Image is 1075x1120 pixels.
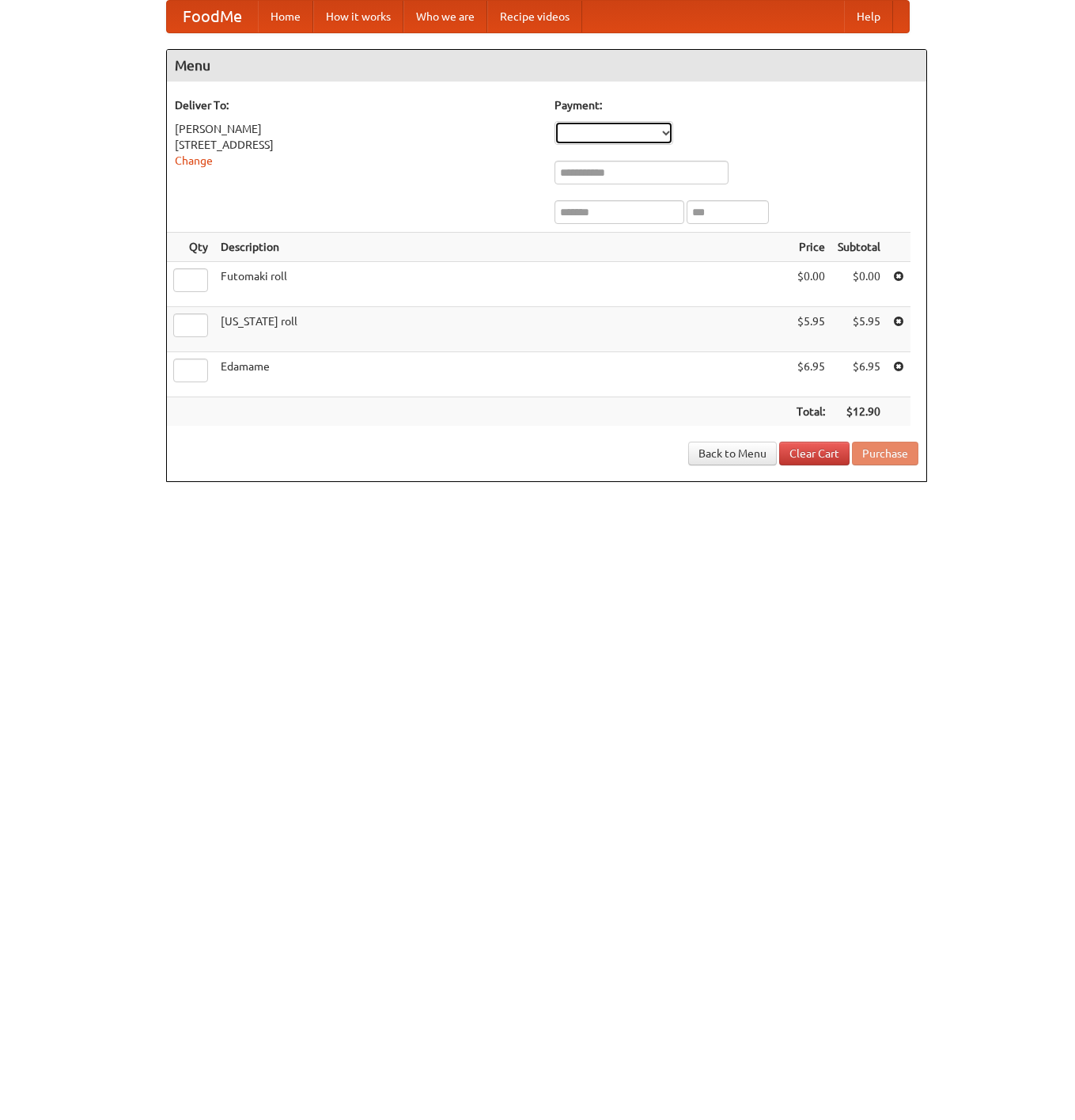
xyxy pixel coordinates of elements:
h4: Menu [167,50,926,82]
a: Back to Menu [688,442,777,465]
td: [US_STATE] roll [214,307,790,352]
div: [STREET_ADDRESS] [175,137,539,153]
h5: Deliver To: [175,97,539,113]
td: Futomaki roll [214,262,790,307]
th: Description [214,233,790,262]
a: Recipe videos [487,1,582,32]
a: Home [258,1,313,32]
a: Change [175,154,213,167]
td: $0.00 [831,262,887,307]
td: Edamame [214,352,790,397]
th: $12.90 [831,397,887,427]
div: [PERSON_NAME] [175,121,539,137]
th: Subtotal [831,233,887,262]
td: $6.95 [790,352,831,397]
td: $5.95 [831,307,887,352]
a: Who we are [403,1,487,32]
a: FoodMe [167,1,258,32]
td: $0.00 [790,262,831,307]
td: $5.95 [790,307,831,352]
td: $6.95 [831,352,887,397]
th: Price [790,233,831,262]
button: Purchase [852,442,918,465]
a: How it works [313,1,403,32]
a: Clear Cart [779,442,850,465]
h5: Payment: [555,97,918,113]
th: Total: [790,397,831,427]
th: Qty [167,233,214,262]
a: Help [844,1,893,32]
